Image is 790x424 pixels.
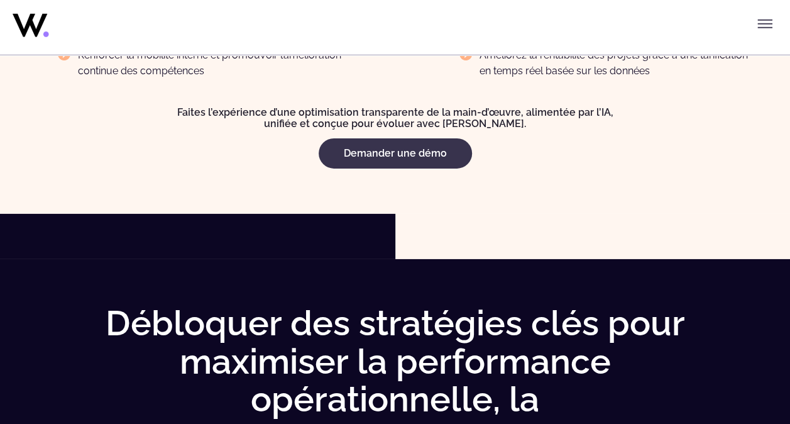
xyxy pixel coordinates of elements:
font: Faites l’expérience d’une optimisation transparente de la main-d’œuvre, alimentée par l’IA, unifi... [177,106,613,130]
button: Basculer le menu [752,11,777,36]
a: Demander une démo [319,138,472,169]
li: Améliorez la rentabilité des projets grâce à une tarification en temps réel basée sur les données [459,47,750,79]
iframe: Chatbot [707,341,772,406]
